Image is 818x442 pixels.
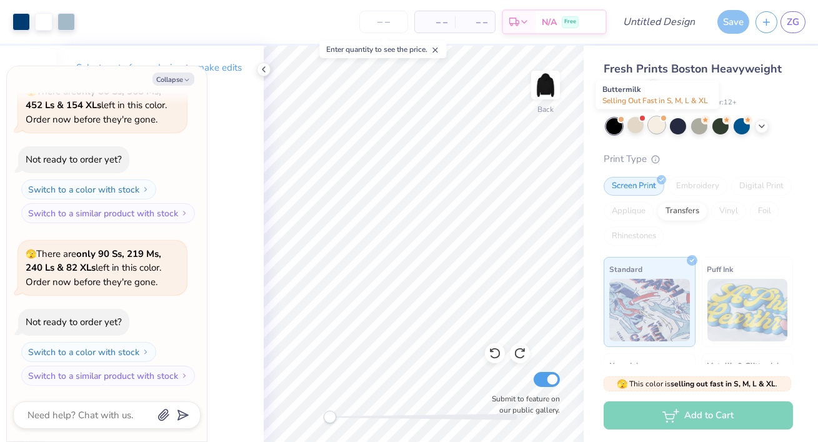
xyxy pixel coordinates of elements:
[181,372,188,379] img: Switch to a similar product with stock
[26,248,161,288] span: There are left in this color. Order now before they're gone.
[657,202,707,221] div: Transfers
[617,378,628,390] span: 🫣
[617,378,778,389] span: This color is .
[707,359,781,372] span: Metallic & Glitter Ink
[671,379,776,389] strong: selling out fast in S, M, L & XL
[422,16,447,29] span: – –
[142,186,149,193] img: Switch to a color with stock
[596,81,719,109] div: Buttermilk
[26,153,122,166] div: Not ready to order yet?
[462,16,487,29] span: – –
[542,16,557,29] span: N/A
[609,263,642,276] span: Standard
[359,11,408,33] input: – –
[26,248,161,274] strong: only 90 Ss, 219 Ms, 240 Ls & 82 XLs
[613,9,705,34] input: Untitled Design
[564,18,576,26] span: Free
[76,61,244,89] p: Select part of your design to make edits in this panel
[21,366,195,386] button: Switch to a similar product with stock
[604,152,793,166] div: Print Type
[152,73,194,86] button: Collapse
[21,342,156,362] button: Switch to a color with stock
[711,202,746,221] div: Vinyl
[26,316,122,328] div: Not ready to order yet?
[533,73,558,98] img: Back
[537,104,554,115] div: Back
[181,209,188,217] img: Switch to a similar product with stock
[604,61,782,93] span: Fresh Prints Boston Heavyweight Hoodie
[26,85,167,126] span: There are left in this color. Order now before they're gone.
[731,177,792,196] div: Digital Print
[668,177,727,196] div: Embroidery
[319,41,446,58] div: Enter quantity to see the price.
[485,393,560,416] label: Submit to feature on our public gallery.
[21,203,195,223] button: Switch to a similar product with stock
[604,202,654,221] div: Applique
[604,227,664,246] div: Rhinestones
[324,411,336,423] div: Accessibility label
[26,248,36,260] span: 🫣
[602,96,708,106] span: Selling Out Fast in S, M, L & XL
[142,348,149,356] img: Switch to a color with stock
[781,11,806,33] a: ZG
[609,359,640,372] span: Neon Ink
[21,179,156,199] button: Switch to a color with stock
[609,279,690,341] img: Standard
[707,263,734,276] span: Puff Ink
[787,15,799,29] span: ZG
[750,202,779,221] div: Foil
[604,177,664,196] div: Screen Print
[707,279,788,341] img: Puff Ink
[26,86,36,98] span: 🫣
